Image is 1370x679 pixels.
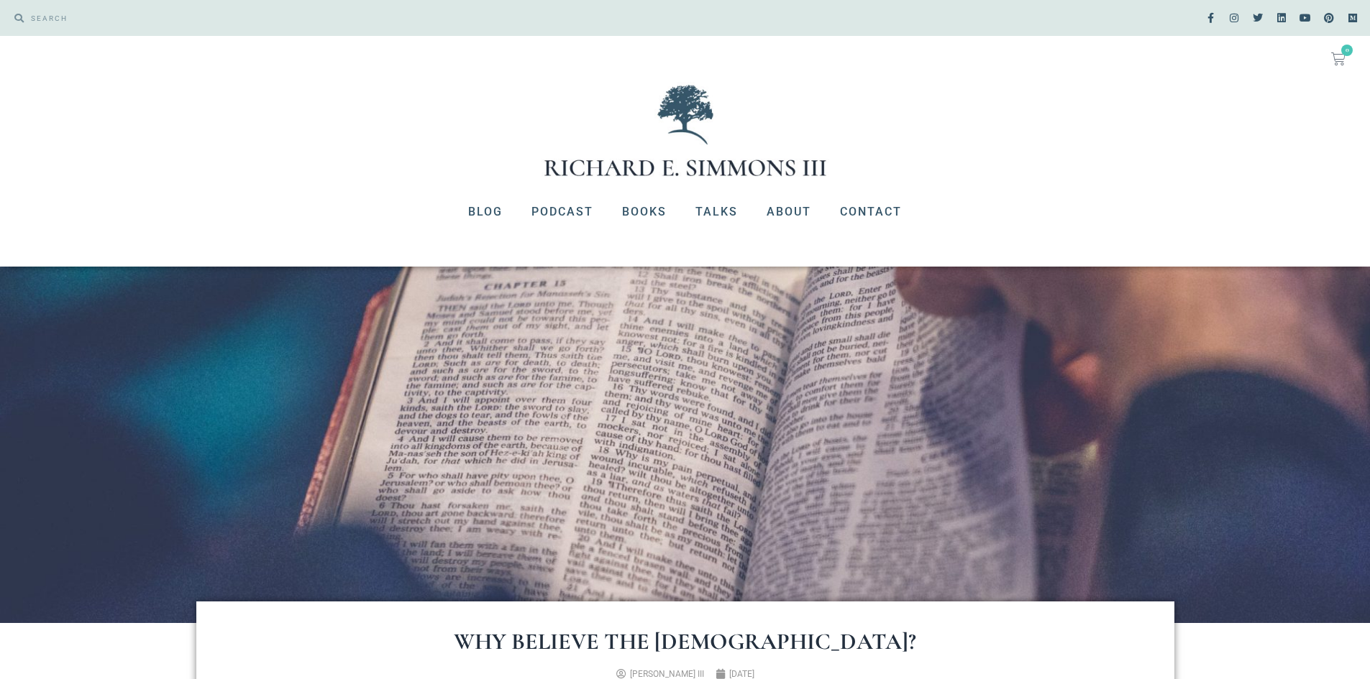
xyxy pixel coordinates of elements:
[681,193,752,231] a: Talks
[608,193,681,231] a: Books
[24,7,678,29] input: SEARCH
[1314,43,1363,75] a: 0
[1341,45,1353,56] span: 0
[454,193,517,231] a: Blog
[752,193,826,231] a: About
[630,669,704,679] span: [PERSON_NAME] III
[826,193,916,231] a: Contact
[254,630,1117,653] h1: Why Believe the [DEMOGRAPHIC_DATA]?
[517,193,608,231] a: Podcast
[729,669,754,679] time: [DATE]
